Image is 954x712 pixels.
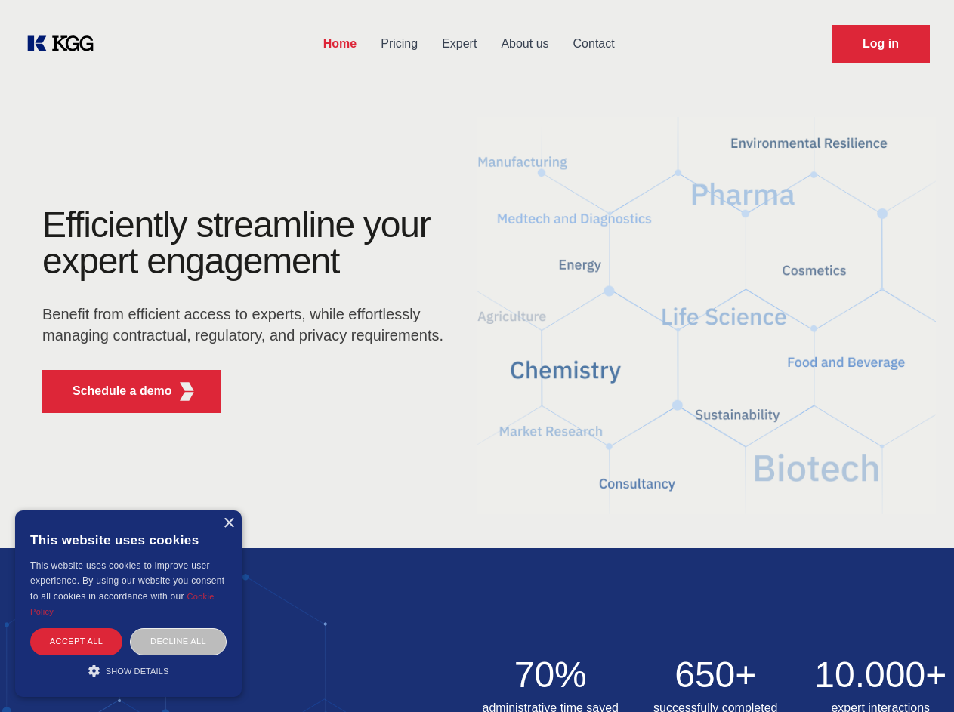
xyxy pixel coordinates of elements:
img: KGG Fifth Element RED [477,98,937,533]
div: This website uses cookies [30,522,227,558]
a: About us [489,24,560,63]
h2: 650+ [642,657,789,693]
p: Schedule a demo [73,382,172,400]
a: Cookie Policy [30,592,215,616]
a: KOL Knowledge Platform: Talk to Key External Experts (KEE) [24,32,106,56]
div: Show details [30,663,227,678]
div: Close [223,518,234,529]
div: Decline all [130,628,227,655]
h2: 70% [477,657,625,693]
a: Expert [430,24,489,63]
a: Request Demo [832,25,930,63]
div: Accept all [30,628,122,655]
button: Schedule a demoKGG Fifth Element RED [42,370,221,413]
img: KGG Fifth Element RED [178,382,196,401]
span: This website uses cookies to improve user experience. By using our website you consent to all coo... [30,560,224,602]
a: Contact [561,24,627,63]
a: Home [311,24,369,63]
a: Pricing [369,24,430,63]
p: Benefit from efficient access to experts, while effortlessly managing contractual, regulatory, an... [42,304,453,346]
span: Show details [106,667,169,676]
h1: Efficiently streamline your expert engagement [42,207,453,279]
